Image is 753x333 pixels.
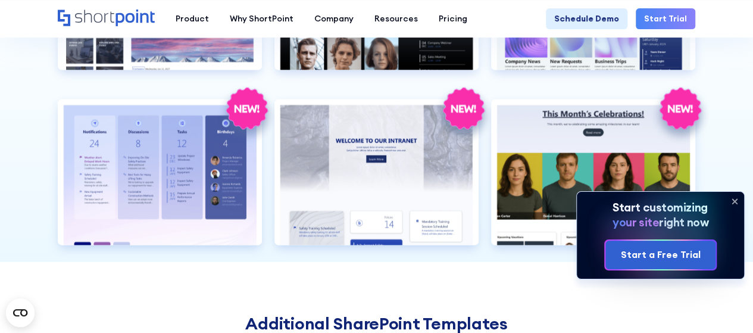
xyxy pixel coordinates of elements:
a: Start Trial [636,8,695,29]
a: Resources [364,8,428,29]
a: Product [165,8,219,29]
a: Pricing [428,8,477,29]
a: HR 9 [491,99,695,262]
a: Schedule Demo [546,8,627,29]
div: Why ShortPoint [230,13,293,25]
a: Start a Free Trial [605,241,715,270]
a: HR 7 [58,99,262,262]
a: Company [304,8,364,29]
a: HR 8 [274,99,479,262]
button: Open CMP widget [6,298,35,327]
iframe: Chat Widget [693,276,753,333]
div: Company [314,13,354,25]
a: Home [58,10,155,27]
div: Start a Free Trial [620,248,700,262]
div: Product [176,13,209,25]
a: Why ShortPoint [219,8,304,29]
h2: Additional SharePoint Templates [58,314,695,333]
div: Resources [374,13,418,25]
div: Pricing [439,13,467,25]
